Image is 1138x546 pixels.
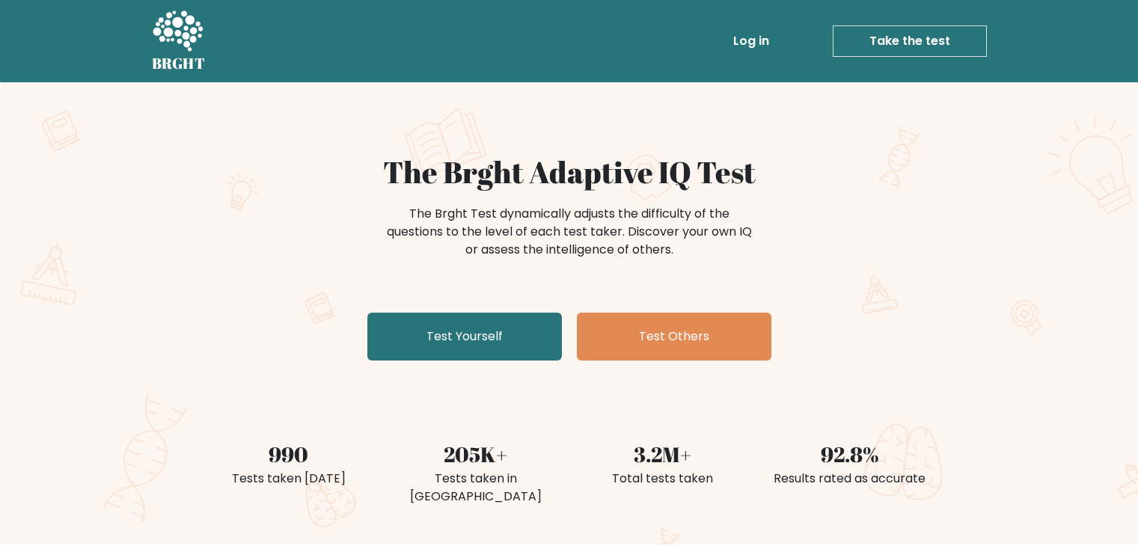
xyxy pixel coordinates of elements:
a: Test Yourself [367,313,562,361]
div: Tests taken in [GEOGRAPHIC_DATA] [391,470,560,506]
a: BRGHT [152,6,206,76]
a: Test Others [577,313,771,361]
h1: The Brght Adaptive IQ Test [204,154,934,190]
div: 92.8% [765,438,934,470]
a: Take the test [833,25,987,57]
h5: BRGHT [152,55,206,73]
div: 205K+ [391,438,560,470]
div: 990 [204,438,373,470]
div: Results rated as accurate [765,470,934,488]
div: Tests taken [DATE] [204,470,373,488]
a: Log in [727,26,775,56]
div: The Brght Test dynamically adjusts the difficulty of the questions to the level of each test take... [382,205,756,259]
div: Total tests taken [578,470,747,488]
div: 3.2M+ [578,438,747,470]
